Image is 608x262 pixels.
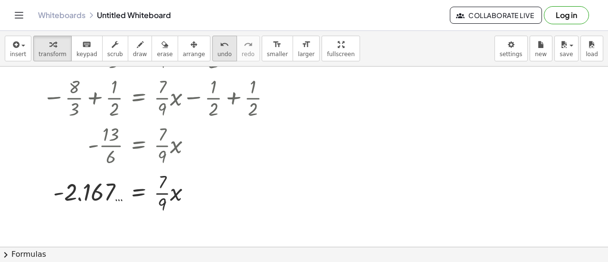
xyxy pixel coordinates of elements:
[76,51,97,58] span: keypad
[38,10,85,20] a: Whiteboards
[178,36,210,61] button: arrange
[273,39,282,50] i: format_size
[244,39,253,50] i: redo
[530,36,552,61] button: new
[133,51,147,58] span: draw
[293,36,320,61] button: format_sizelarger
[152,36,178,61] button: erase
[183,51,205,58] span: arrange
[10,51,26,58] span: insert
[298,51,314,58] span: larger
[107,51,123,58] span: scrub
[580,36,603,61] button: load
[220,39,229,50] i: undo
[554,36,579,61] button: save
[128,36,152,61] button: draw
[237,36,260,61] button: redoredo
[262,36,293,61] button: format_sizesmaller
[11,8,27,23] button: Toggle navigation
[82,39,91,50] i: keyboard
[327,51,354,58] span: fullscreen
[458,11,534,19] span: Collaborate Live
[322,36,360,61] button: fullscreen
[586,51,598,58] span: load
[5,36,31,61] button: insert
[560,51,573,58] span: save
[494,36,528,61] button: settings
[267,51,288,58] span: smaller
[38,51,66,58] span: transform
[157,51,172,58] span: erase
[302,39,311,50] i: format_size
[33,36,72,61] button: transform
[212,36,237,61] button: undoundo
[535,51,547,58] span: new
[218,51,232,58] span: undo
[71,36,103,61] button: keyboardkeypad
[450,7,542,24] button: Collaborate Live
[500,51,522,58] span: settings
[242,51,255,58] span: redo
[102,36,128,61] button: scrub
[544,6,589,24] button: Log in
